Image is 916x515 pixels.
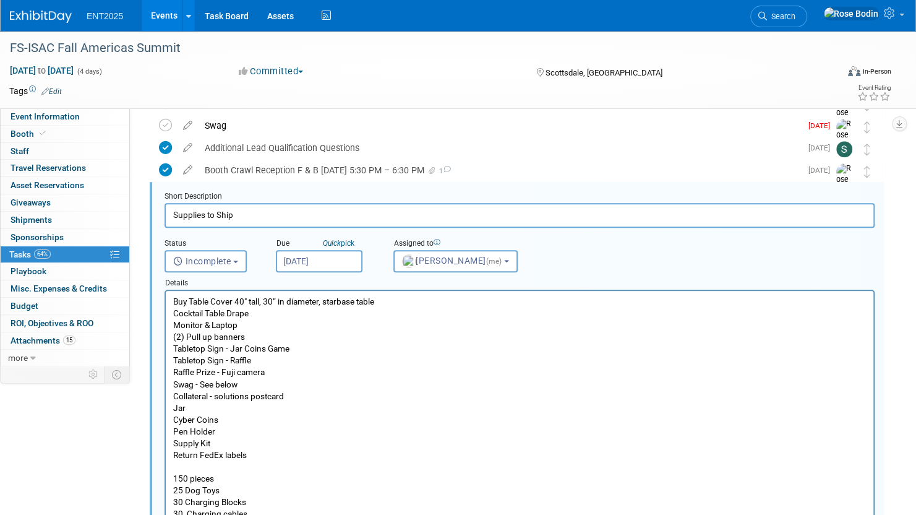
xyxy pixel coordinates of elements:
[323,239,341,248] i: Quick
[9,65,74,76] span: [DATE] [DATE]
[1,280,129,297] a: Misc. Expenses & Credits
[836,119,855,163] img: Rose Bodin
[760,64,891,83] div: Event Format
[1,332,129,349] a: Attachments15
[9,85,62,97] td: Tags
[393,250,518,272] button: [PERSON_NAME](me)
[10,11,72,23] img: ExhibitDay
[1,263,129,280] a: Playbook
[545,68,662,77] span: Scottsdale, [GEOGRAPHIC_DATA]
[808,144,836,152] span: [DATE]
[11,111,80,121] span: Event Information
[823,7,879,20] img: Rose Bodin
[177,165,199,176] a: edit
[11,180,84,190] span: Asset Reservations
[83,366,105,383] td: Personalize Event Tab Strip
[1,143,129,160] a: Staff
[1,177,129,194] a: Asset Reservations
[1,298,129,314] a: Budget
[1,108,129,125] a: Event Information
[808,166,836,175] span: [DATE]
[11,301,38,311] span: Budget
[276,250,362,272] input: Due Date
[11,266,46,276] span: Playbook
[11,335,75,345] span: Attachments
[199,115,801,136] div: Swag
[165,203,875,227] input: Name of task or a short description
[34,249,51,259] span: 64%
[1,350,129,366] a: more
[11,232,64,242] span: Sponsorships
[486,257,502,266] span: (me)
[41,87,62,96] a: Edit
[177,142,199,154] a: edit
[276,238,375,250] div: Due
[11,318,93,328] span: ROI, Objectives & ROO
[199,137,801,158] div: Additional Lead Qualification Questions
[173,256,231,266] span: Incomplete
[36,66,48,76] span: to
[11,215,52,225] span: Shipments
[1,194,129,211] a: Giveaways
[9,249,51,259] span: Tasks
[1,315,129,332] a: ROI, Objectives & ROO
[40,130,46,137] i: Booth reservation complete
[87,11,123,21] span: ENT2025
[767,12,795,21] span: Search
[165,272,875,290] div: Details
[1,126,129,142] a: Booth
[1,246,129,263] a: Tasks64%
[177,120,199,131] a: edit
[76,67,102,76] span: (4 days)
[750,6,807,27] a: Search
[393,238,557,250] div: Assigned to
[1,212,129,228] a: Shipments
[199,160,801,181] div: Booth Crawl Reception F & B [DATE] 5:30 PM – 6:30 PM
[402,256,504,266] span: [PERSON_NAME]
[836,141,852,157] img: Stephanie Silva
[63,335,75,345] span: 15
[105,366,130,383] td: Toggle Event Tabs
[862,67,891,76] div: In-Person
[11,283,107,293] span: Misc. Expenses & Credits
[864,166,870,178] i: Move task
[836,163,855,207] img: Rose Bodin
[165,238,257,250] div: Status
[6,37,816,59] div: FS-ISAC Fall Americas Summit
[1,160,129,176] a: Travel Reservations
[848,66,860,76] img: Format-Inperson.png
[1,229,129,246] a: Sponsorships
[11,163,86,173] span: Travel Reservations
[437,167,451,175] span: 1
[11,146,29,156] span: Staff
[8,353,28,363] span: more
[857,85,891,91] div: Event Rating
[11,129,48,139] span: Booth
[165,191,875,203] div: Short Description
[320,238,357,248] a: Quickpick
[864,144,870,155] i: Move task
[11,197,51,207] span: Giveaways
[808,121,836,130] span: [DATE]
[234,65,308,78] button: Committed
[165,250,247,272] button: Incomplete
[864,121,870,133] i: Move task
